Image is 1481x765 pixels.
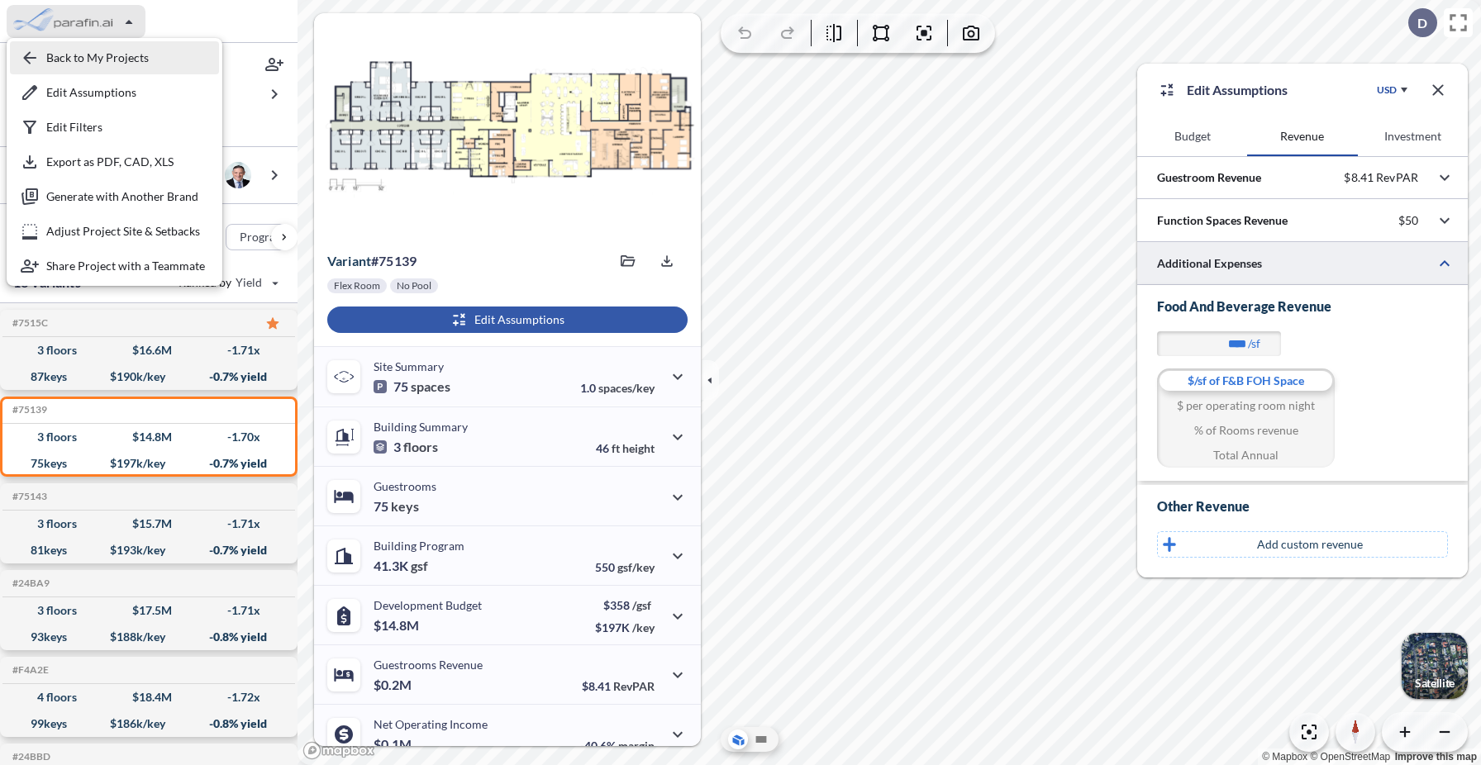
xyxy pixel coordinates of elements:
p: # 75139 [327,253,417,269]
p: Satellite [1415,677,1455,690]
a: OpenStreetMap [1310,751,1390,763]
p: 3 [374,439,438,455]
p: 41.3K [374,558,428,574]
p: Share Project with a Teammate [46,259,205,273]
span: ft [612,441,620,455]
button: Site Plan [751,729,771,749]
p: Add custom revenue [1257,536,1363,553]
h5: Click to copy the code [9,317,48,329]
p: $0.2M [374,677,414,693]
p: Building Summary [374,420,468,434]
p: Site Summary [374,359,444,373]
p: 1.0 [580,381,655,395]
button: Edit Assumptions [10,76,219,109]
button: Add custom revenue [1157,531,1448,558]
p: 550 [595,560,655,574]
p: Export as PDF, CAD, XLS [46,154,174,169]
h5: Click to copy the code [9,751,50,763]
button: Edit Assumptions [327,306,688,333]
div: $/sf of F&B FOH Space [1157,368,1335,393]
button: Export as PDF, CAD, XLS [10,145,219,178]
a: Improve this map [1395,751,1477,763]
p: 46 [596,441,655,455]
p: Guestroom Revenue [1157,169,1261,186]
div: Total Annual [1157,443,1335,468]
p: Program [240,229,286,245]
p: Generate with Another Brand [46,189,198,204]
p: $50 [1398,213,1418,228]
button: Ranked by Yield [165,269,289,296]
img: Switcher Image [1402,633,1468,699]
button: Switcher ImageSatellite [1402,633,1468,699]
p: $0.1M [374,736,414,753]
p: Function Spaces Revenue [1157,212,1288,229]
p: Adjust Project Site & Setbacks [46,224,200,239]
button: Share Project with a Teammate [10,249,219,283]
div: $ per operating room night [1157,393,1335,418]
span: spaces [411,378,450,395]
p: $197K [595,620,655,634]
p: Edit Assumptions [1187,80,1288,100]
button: Program [226,224,315,250]
h5: Click to copy the code [9,664,49,676]
p: Flex Room [334,279,380,292]
label: /sf [1248,335,1260,352]
span: keys [391,498,419,515]
span: gsf/key [617,560,655,574]
span: spaces/key [598,381,655,395]
button: Budget [1137,116,1247,156]
button: Generate with Another Brand [10,180,219,213]
button: Adjust Project Site & Setbacks [10,215,219,248]
p: Development Budget [374,598,482,612]
p: $14.8M [374,617,421,634]
span: margin [618,739,655,753]
button: Back to My Projects [10,41,219,74]
a: Mapbox [1262,751,1307,763]
a: Mapbox homepage [302,741,375,760]
p: Guestrooms [374,479,436,493]
p: $8.41 RevPAR [1344,170,1418,185]
span: Yield [236,274,263,291]
h3: Other Revenue [1157,498,1448,515]
p: -40.6% [580,739,655,753]
p: $8.41 [582,679,655,693]
p: Edit Assumptions [46,85,136,100]
p: Edit Filters [46,120,102,135]
button: Edit Filters [10,111,219,144]
h5: Click to copy the code [9,577,50,589]
button: Aerial View [728,729,748,749]
h5: Click to copy the code [9,491,47,502]
span: floors [403,439,438,455]
img: user logo [225,162,251,188]
span: Variant [327,253,371,268]
button: Investment [1358,116,1468,156]
p: $358 [595,598,655,612]
span: height [622,441,655,455]
p: No Pool [397,279,431,292]
div: % of Rooms revenue [1157,418,1335,443]
div: USD [1377,83,1397,97]
p: Building Program [374,539,464,553]
p: 75 [374,378,450,395]
span: gsf [411,558,428,574]
p: Net Operating Income [374,717,488,731]
p: 75 [374,498,419,515]
span: /gsf [632,598,651,612]
span: /key [632,620,655,634]
h3: Food and Beverage Revenue [1157,298,1448,315]
button: Revenue [1247,116,1357,156]
span: RevPAR [613,679,655,693]
h5: Click to copy the code [9,404,47,416]
p: D [1417,16,1427,31]
p: Guestrooms Revenue [374,658,483,672]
